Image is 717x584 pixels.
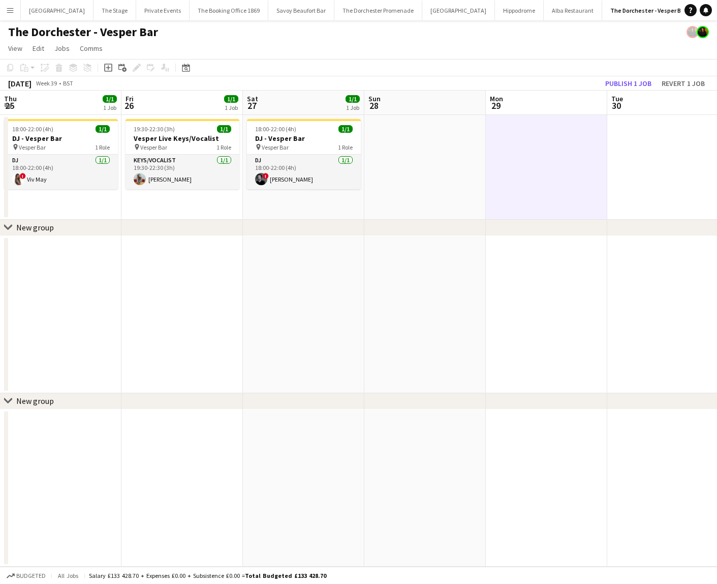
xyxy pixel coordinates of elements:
a: Jobs [50,42,74,55]
div: 1 Job [225,104,238,111]
span: Vesper Bar [262,143,289,151]
app-user-avatar: Celine Amara [687,26,699,38]
app-card-role: DJ1/118:00-22:00 (4h)![PERSON_NAME] [247,155,361,189]
div: Salary £133 428.70 + Expenses £0.00 + Subsistence £0.00 = [89,572,326,579]
button: Private Events [136,1,190,20]
span: 1 Role [338,143,353,151]
span: Fri [126,94,134,103]
app-job-card: 18:00-22:00 (4h)1/1DJ - Vesper Bar Vesper Bar1 RoleDJ1/118:00-22:00 (4h)![PERSON_NAME] [247,119,361,189]
div: BST [63,79,73,87]
div: 1 Job [103,104,116,111]
span: Sat [247,94,258,103]
span: 1/1 [103,95,117,103]
span: 1/1 [338,125,353,133]
span: Sun [368,94,381,103]
a: Edit [28,42,48,55]
app-job-card: 18:00-22:00 (4h)1/1DJ - Vesper Bar Vesper Bar1 RoleDJ1/118:00-22:00 (4h)!Viv May [4,119,118,189]
span: 19:30-22:30 (3h) [134,125,175,133]
span: 1/1 [224,95,238,103]
app-job-card: 19:30-22:30 (3h)1/1Vesper Live Keys/Vocalist Vesper Bar1 RoleKeys/Vocalist1/119:30-22:30 (3h)[PER... [126,119,239,189]
button: [GEOGRAPHIC_DATA] [422,1,495,20]
span: Week 39 [34,79,59,87]
span: Jobs [54,44,70,53]
button: Hippodrome [495,1,544,20]
span: Budgeted [16,572,46,579]
span: All jobs [56,572,80,579]
span: ! [20,173,26,179]
span: 1 Role [216,143,231,151]
h3: Vesper Live Keys/Vocalist [126,134,239,143]
button: Publish 1 job [601,77,656,90]
h1: The Dorchester - Vesper Bar [8,24,158,40]
app-card-role: Keys/Vocalist1/119:30-22:30 (3h)[PERSON_NAME] [126,155,239,189]
span: Edit [33,44,44,53]
span: ! [263,173,269,179]
h3: DJ - Vesper Bar [247,134,361,143]
div: New group [16,396,54,406]
span: 1/1 [217,125,231,133]
span: 1 Role [95,143,110,151]
button: The Dorchester Promenade [334,1,422,20]
span: 29 [488,100,503,111]
span: Total Budgeted £133 428.70 [245,572,326,579]
span: 1/1 [346,95,360,103]
span: 25 [3,100,17,111]
div: [DATE] [8,78,32,89]
app-user-avatar: Celine Amara [697,26,709,38]
button: [GEOGRAPHIC_DATA] [21,1,93,20]
button: Revert 1 job [658,77,709,90]
span: Mon [490,94,503,103]
button: The Booking Office 1869 [190,1,268,20]
span: 30 [610,100,623,111]
button: Alba Restaurant [544,1,602,20]
h3: DJ - Vesper Bar [4,134,118,143]
button: Budgeted [5,570,47,581]
span: 1/1 [96,125,110,133]
span: Tue [611,94,623,103]
span: 28 [367,100,381,111]
span: 27 [245,100,258,111]
button: The Stage [93,1,136,20]
span: 18:00-22:00 (4h) [12,125,53,133]
div: New group [16,222,54,232]
span: Vesper Bar [19,143,46,151]
a: View [4,42,26,55]
span: View [8,44,22,53]
a: Comms [76,42,107,55]
span: Vesper Bar [140,143,167,151]
button: Savoy Beaufort Bar [268,1,334,20]
app-card-role: DJ1/118:00-22:00 (4h)!Viv May [4,155,118,189]
div: 1 Job [346,104,359,111]
span: 18:00-22:00 (4h) [255,125,296,133]
span: Comms [80,44,103,53]
button: The Dorchester - Vesper Bar [602,1,695,20]
span: 26 [124,100,134,111]
span: Thu [4,94,17,103]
